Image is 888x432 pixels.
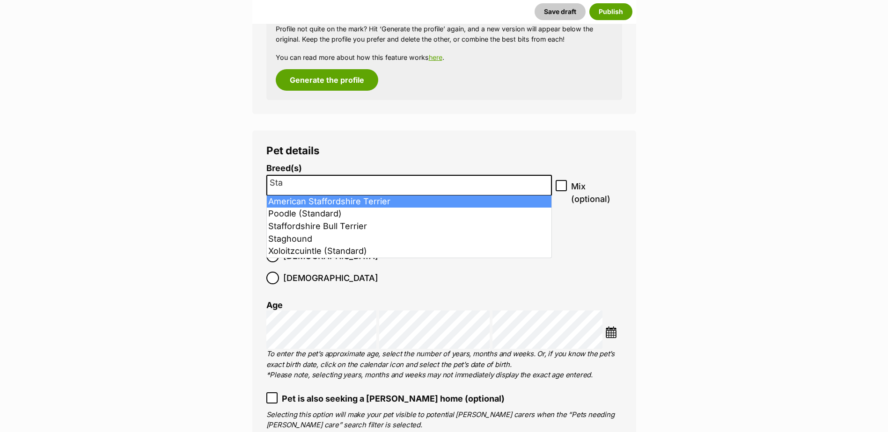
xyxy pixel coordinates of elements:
li: Xoloitzcuintle (Standard) [267,245,552,258]
img: ... [605,326,617,338]
a: here [429,53,442,61]
span: [DEMOGRAPHIC_DATA] [283,272,378,284]
p: You can read more about how this feature works . [276,52,613,62]
span: Mix (optional) [571,180,622,205]
label: Age [266,300,283,310]
li: Staghound [267,233,552,245]
li: Breed display preview [266,164,552,222]
label: Breed(s) [266,164,552,173]
li: Poodle (Standard) [267,208,552,220]
p: Profile not quite on the mark? Hit ‘Generate the profile’ again, and a new version will appear be... [276,24,613,44]
span: Pet is also seeking a [PERSON_NAME] home (optional) [282,392,505,405]
button: Save draft [535,3,586,20]
span: Pet details [266,144,320,157]
p: To enter the pet’s approximate age, select the number of years, months and weeks. Or, if you know... [266,349,622,381]
li: Staffordshire Bull Terrier [267,220,552,233]
li: American Staffordshire Terrier [267,195,552,208]
button: Publish [589,3,632,20]
p: Selecting this option will make your pet visible to potential [PERSON_NAME] carers when the “Pets... [266,410,622,431]
button: Generate the profile [276,69,378,91]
